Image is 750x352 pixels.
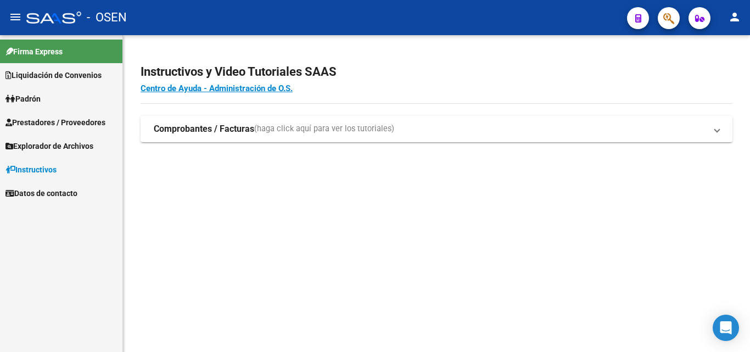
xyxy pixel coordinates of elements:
[5,116,105,128] span: Prestadores / Proveedores
[5,140,93,152] span: Explorador de Archivos
[5,69,102,81] span: Liquidación de Convenios
[5,187,77,199] span: Datos de contacto
[87,5,127,30] span: - OSEN
[254,123,394,135] span: (haga click aquí para ver los tutoriales)
[141,116,732,142] mat-expansion-panel-header: Comprobantes / Facturas(haga click aquí para ver los tutoriales)
[9,10,22,24] mat-icon: menu
[141,62,732,82] h2: Instructivos y Video Tutoriales SAAS
[5,46,63,58] span: Firma Express
[5,93,41,105] span: Padrón
[5,164,57,176] span: Instructivos
[141,83,293,93] a: Centro de Ayuda - Administración de O.S.
[728,10,741,24] mat-icon: person
[713,315,739,341] div: Open Intercom Messenger
[154,123,254,135] strong: Comprobantes / Facturas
